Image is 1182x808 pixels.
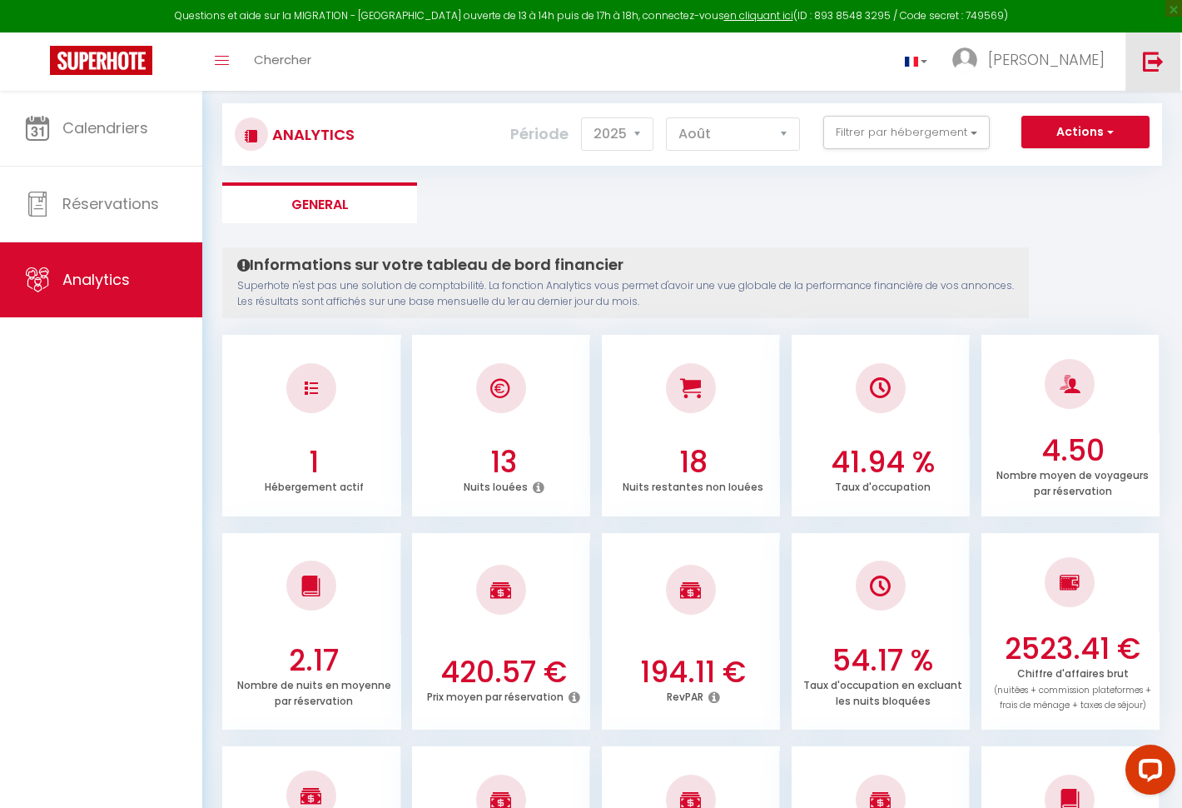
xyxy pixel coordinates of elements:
button: Actions [1021,116,1150,149]
h3: 194.11 € [611,655,777,690]
h4: Informations sur votre tableau de bord financier [237,256,1014,274]
p: Prix moyen par réservation [427,686,564,704]
span: Chercher [254,51,311,68]
span: [PERSON_NAME] [988,49,1105,70]
h3: 41.94 % [800,445,966,480]
img: Super Booking [50,46,152,75]
h3: 4.50 [990,433,1155,468]
img: ... [952,47,977,72]
img: NO IMAGE [1060,572,1080,592]
li: General [222,182,417,223]
h3: 2523.41 € [990,631,1155,666]
a: ... [PERSON_NAME] [940,32,1125,91]
p: Nombre moyen de voyageurs par réservation [996,465,1149,498]
p: Taux d'occupation en excluant les nuits bloquées [803,675,962,708]
h3: 13 [421,445,587,480]
a: Chercher [241,32,324,91]
p: Nuits restantes non louées [623,476,763,494]
h3: 2.17 [231,643,397,678]
h3: 420.57 € [421,655,587,690]
img: logout [1143,51,1164,72]
img: NO IMAGE [870,576,891,596]
span: Calendriers [62,117,148,138]
p: RevPAR [667,686,703,704]
iframe: LiveChat chat widget [1112,738,1182,808]
label: Période [510,116,569,152]
h3: 18 [611,445,777,480]
p: Hébergement actif [265,476,364,494]
span: Réservations [62,193,159,214]
p: Nombre de nuits en moyenne par réservation [237,675,391,708]
a: en cliquant ici [724,8,793,22]
p: Taux d'occupation [835,476,931,494]
span: Analytics [62,269,130,290]
img: NO IMAGE [305,382,318,395]
p: Superhote n'est pas une solution de comptabilité. La fonction Analytics vous permet d'avoir une v... [237,278,1014,310]
h3: 1 [231,445,397,480]
span: (nuitées + commission plateformes + frais de ménage + taxes de séjour) [994,684,1151,712]
button: Filtrer par hébergement [823,116,990,149]
p: Chiffre d'affaires brut [994,663,1151,712]
h3: Analytics [268,116,355,153]
p: Nuits louées [464,476,528,494]
h3: 54.17 % [800,643,966,678]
